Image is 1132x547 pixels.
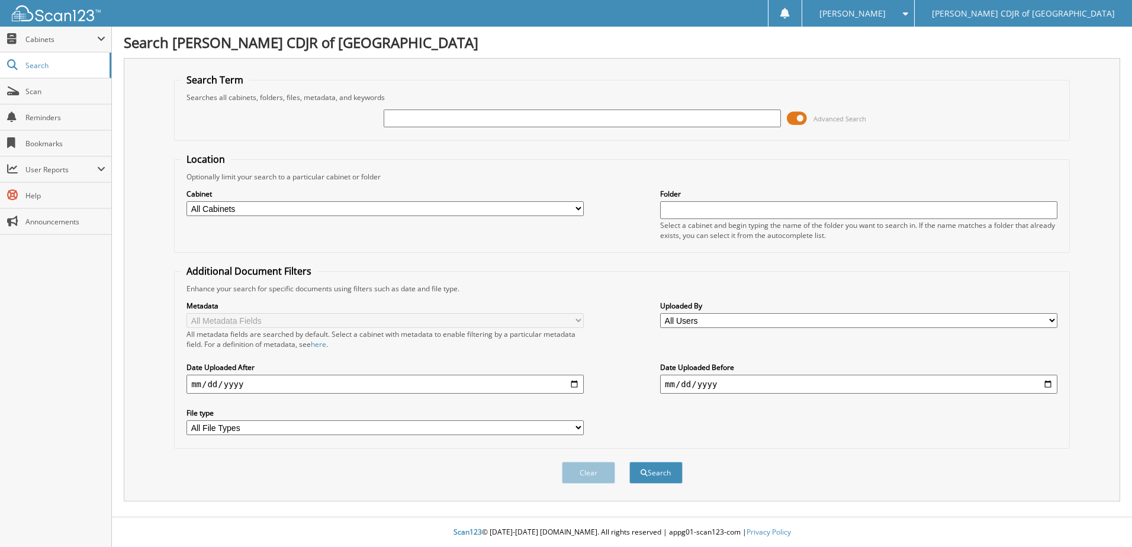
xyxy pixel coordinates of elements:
label: Date Uploaded Before [660,362,1057,372]
span: Cabinets [25,34,97,44]
div: Select a cabinet and begin typing the name of the folder you want to search in. If the name match... [660,220,1057,240]
input: end [660,375,1057,394]
legend: Search Term [181,73,249,86]
span: Search [25,60,104,70]
span: Scan [25,86,105,96]
span: Advanced Search [813,114,866,123]
div: Searches all cabinets, folders, files, metadata, and keywords [181,92,1063,102]
div: Optionally limit your search to a particular cabinet or folder [181,172,1063,182]
label: Uploaded By [660,301,1057,311]
a: here [311,339,326,349]
label: Metadata [186,301,584,311]
span: Reminders [25,112,105,123]
button: Search [629,462,683,484]
label: Date Uploaded After [186,362,584,372]
div: Enhance your search for specific documents using filters such as date and file type. [181,284,1063,294]
span: User Reports [25,165,97,175]
legend: Location [181,153,231,166]
button: Clear [562,462,615,484]
a: Privacy Policy [747,527,791,537]
span: Help [25,191,105,201]
h1: Search [PERSON_NAME] CDJR of [GEOGRAPHIC_DATA] [124,33,1120,52]
div: © [DATE]-[DATE] [DOMAIN_NAME]. All rights reserved | appg01-scan123-com | [112,518,1132,547]
span: Announcements [25,217,105,227]
legend: Additional Document Filters [181,265,317,278]
span: Scan123 [454,527,482,537]
span: [PERSON_NAME] [819,10,886,17]
span: Bookmarks [25,139,105,149]
span: [PERSON_NAME] CDJR of [GEOGRAPHIC_DATA] [932,10,1115,17]
input: start [186,375,584,394]
label: File type [186,408,584,418]
label: Folder [660,189,1057,199]
img: scan123-logo-white.svg [12,5,101,21]
div: All metadata fields are searched by default. Select a cabinet with metadata to enable filtering b... [186,329,584,349]
label: Cabinet [186,189,584,199]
